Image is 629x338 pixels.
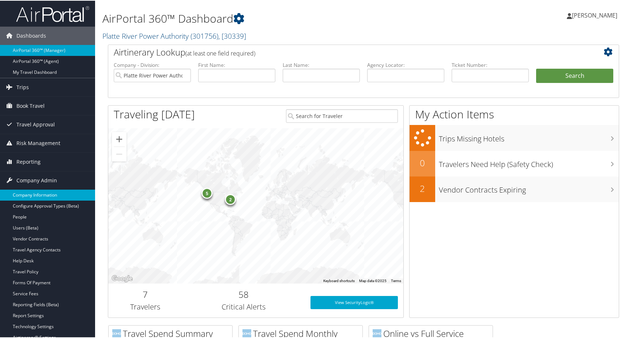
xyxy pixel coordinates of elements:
input: Search for Traveler [286,109,398,122]
span: [PERSON_NAME] [572,11,617,19]
h1: My Action Items [410,106,619,121]
span: Company Admin [16,171,57,189]
label: First Name: [198,61,275,68]
span: Dashboards [16,26,46,44]
h2: Airtinerary Lookup [114,45,571,58]
img: Google [110,273,134,283]
img: domo-logo.png [242,328,251,337]
img: domo-logo.png [373,328,381,337]
div: 5 [201,187,212,198]
span: Map data ©2025 [359,278,387,282]
a: Trips Missing Hotels [410,124,619,150]
h2: 58 [188,288,300,300]
h3: Travelers [114,301,177,311]
span: ( 301756 ) [191,30,218,40]
a: [PERSON_NAME] [567,4,625,26]
img: airportal-logo.png [16,5,89,22]
a: Terms (opens in new tab) [391,278,401,282]
span: , [ 30339 ] [218,30,246,40]
h1: Traveling [DATE] [114,106,195,121]
label: Company - Division: [114,61,191,68]
img: domo-logo.png [112,328,121,337]
a: 2Vendor Contracts Expiring [410,176,619,201]
h2: 2 [410,182,435,194]
button: Zoom out [112,146,127,161]
span: Trips [16,77,29,96]
h1: AirPortal 360™ Dashboard [102,10,451,26]
span: Travel Approval [16,115,55,133]
button: Zoom in [112,131,127,146]
button: Search [536,68,613,83]
h3: Travelers Need Help (Safety Check) [439,155,619,169]
span: (at least one field required) [185,49,255,57]
label: Last Name: [283,61,360,68]
a: Open this area in Google Maps (opens a new window) [110,273,134,283]
h3: Critical Alerts [188,301,300,311]
a: 0Travelers Need Help (Safety Check) [410,150,619,176]
h3: Vendor Contracts Expiring [439,181,619,194]
a: Platte River Power Authority [102,30,246,40]
label: Agency Locator: [367,61,444,68]
h3: Trips Missing Hotels [439,129,619,143]
label: Ticket Number: [452,61,529,68]
span: Risk Management [16,133,60,152]
span: Reporting [16,152,41,170]
button: Keyboard shortcuts [323,278,355,283]
span: Book Travel [16,96,45,114]
h2: 0 [410,156,435,168]
h2: 7 [114,288,177,300]
a: View SecurityLogic® [310,295,398,308]
div: 2 [225,193,236,204]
